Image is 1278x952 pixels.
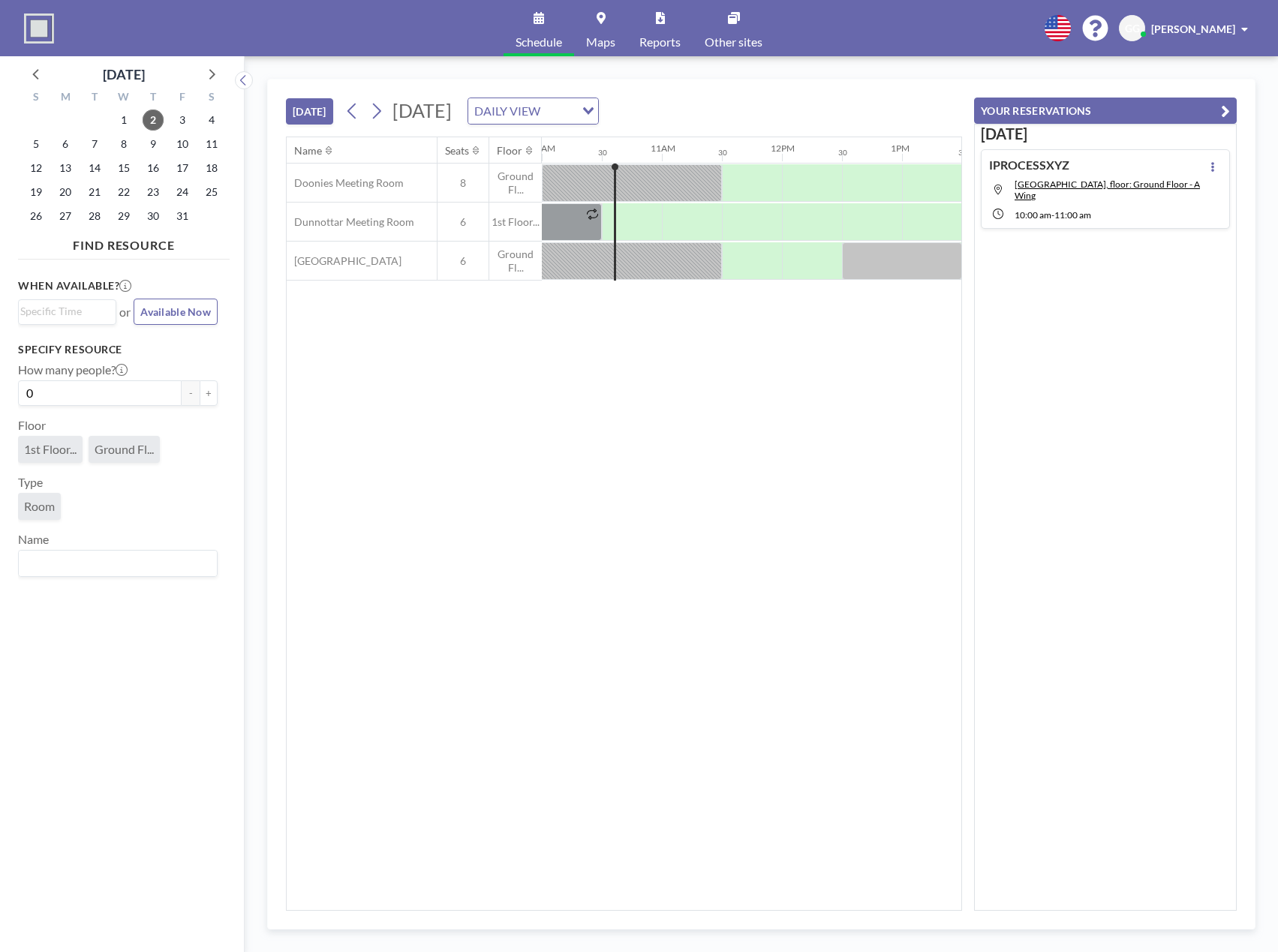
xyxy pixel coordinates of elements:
div: 11AM [651,143,675,154]
label: Type [18,475,43,490]
span: Wednesday, October 1, 2025 [113,110,134,131]
h3: Specify resource [18,343,218,356]
span: Loirston Meeting Room, floor: Ground Floor - A Wing [1015,179,1200,201]
span: - [1051,209,1054,221]
span: Tuesday, October 7, 2025 [84,134,105,155]
label: Floor [18,418,46,433]
div: 30 [958,148,967,158]
span: 8 [438,176,489,190]
span: Thursday, October 30, 2025 [143,206,164,227]
img: organization-logo [24,14,54,44]
span: Schedule [516,36,562,48]
span: Wednesday, October 22, 2025 [113,182,134,203]
span: Monday, October 27, 2025 [55,206,76,227]
input: Search for option [545,101,573,121]
span: Ground Fl... [95,442,154,456]
div: 30 [838,148,847,158]
div: W [110,89,139,108]
span: Other sites [705,36,762,48]
span: Ground Fl... [489,248,542,274]
button: - [182,380,200,406]
div: S [22,89,51,108]
div: [DATE] [103,64,145,85]
span: Thursday, October 16, 2025 [143,158,164,179]
span: [DATE] [392,99,452,122]
span: Monday, October 13, 2025 [55,158,76,179]
span: 1st Floor... [24,442,77,456]
div: M [51,89,80,108]
span: Monday, October 6, 2025 [55,134,76,155]
button: YOUR RESERVATIONS [974,98,1237,124]
div: Search for option [468,98,598,124]
div: Search for option [19,300,116,323]
span: Doonies Meeting Room [287,176,404,190]
span: Friday, October 10, 2025 [172,134,193,155]
div: Name [294,144,322,158]
span: Friday, October 17, 2025 [172,158,193,179]
div: 30 [598,148,607,158]
span: Sunday, October 26, 2025 [26,206,47,227]
span: Reports [639,36,681,48]
div: 10AM [531,143,555,154]
span: Wednesday, October 29, 2025 [113,206,134,227]
span: [GEOGRAPHIC_DATA] [287,254,401,268]
button: [DATE] [286,98,333,125]
span: 11:00 AM [1054,209,1091,221]
label: How many people? [18,362,128,377]
span: Friday, October 24, 2025 [172,182,193,203]
span: Sunday, October 12, 2025 [26,158,47,179]
span: Wednesday, October 15, 2025 [113,158,134,179]
span: Saturday, October 25, 2025 [201,182,222,203]
span: Thursday, October 23, 2025 [143,182,164,203]
label: Name [18,532,49,547]
span: Wednesday, October 8, 2025 [113,134,134,155]
span: Saturday, October 11, 2025 [201,134,222,155]
span: Monday, October 20, 2025 [55,182,76,203]
div: Seats [445,144,469,158]
div: 1PM [891,143,910,154]
h4: FIND RESOURCE [18,232,230,253]
span: Room [24,499,55,513]
span: [PERSON_NAME] [1151,23,1235,35]
span: Friday, October 3, 2025 [172,110,193,131]
span: Available Now [140,305,211,318]
span: Saturday, October 18, 2025 [201,158,222,179]
span: 10:00 AM [1015,209,1051,221]
span: DAILY VIEW [471,101,543,121]
span: Friday, October 31, 2025 [172,206,193,227]
button: + [200,380,218,406]
div: S [197,89,226,108]
span: Tuesday, October 21, 2025 [84,182,105,203]
span: or [119,305,131,320]
div: 30 [718,148,727,158]
span: 6 [438,254,489,268]
span: Saturday, October 4, 2025 [201,110,222,131]
span: Thursday, October 9, 2025 [143,134,164,155]
div: 12PM [771,143,795,154]
span: Tuesday, October 14, 2025 [84,158,105,179]
span: Thursday, October 2, 2025 [143,110,164,131]
span: Tuesday, October 28, 2025 [84,206,105,227]
span: Dunnottar Meeting Room [287,215,414,229]
input: Search for option [20,303,107,320]
span: GG [1125,22,1140,35]
div: Floor [497,144,522,158]
h3: [DATE] [981,125,1230,143]
button: Available Now [134,299,218,325]
span: Ground Fl... [489,170,542,196]
span: Sunday, October 19, 2025 [26,182,47,203]
div: Search for option [19,551,217,576]
div: T [80,89,110,108]
h4: IPROCESSXYZ [989,158,1069,173]
input: Search for option [20,554,209,573]
div: T [138,89,167,108]
div: F [167,89,197,108]
span: 6 [438,215,489,229]
span: 1st Floor... [489,215,542,229]
span: Maps [586,36,615,48]
span: Sunday, October 5, 2025 [26,134,47,155]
